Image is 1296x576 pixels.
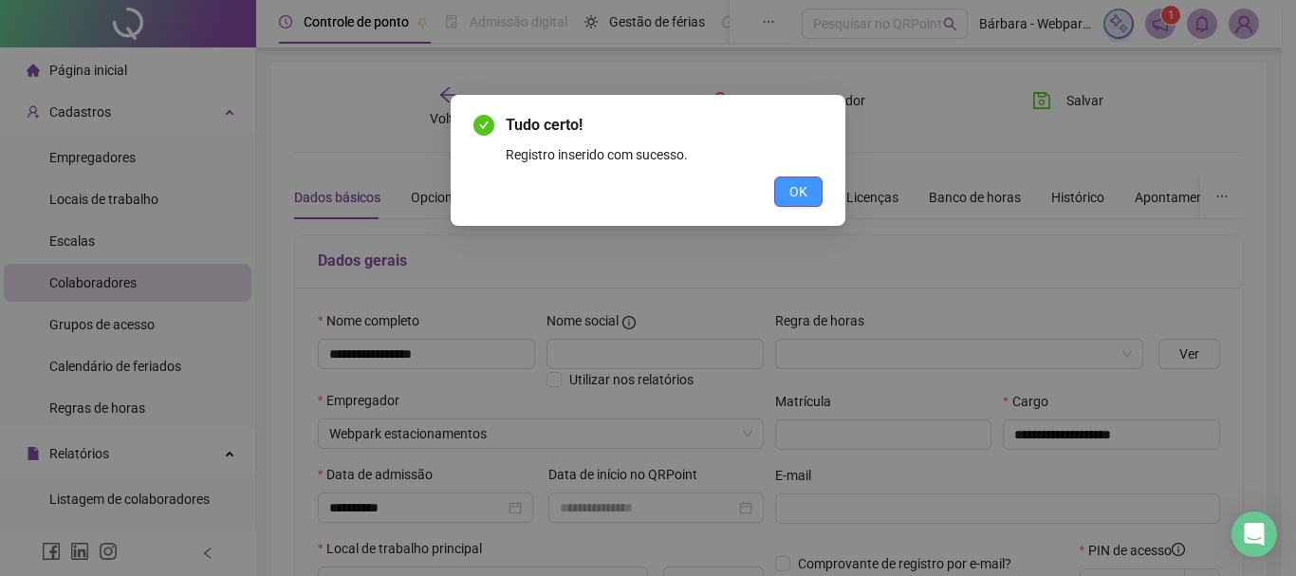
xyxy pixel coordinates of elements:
div: Open Intercom Messenger [1231,511,1277,557]
span: check-circle [473,115,494,136]
span: Tudo certo! [506,116,583,134]
span: Registro inserido com sucesso. [506,147,688,162]
button: OK [774,177,823,207]
span: OK [789,181,807,202]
